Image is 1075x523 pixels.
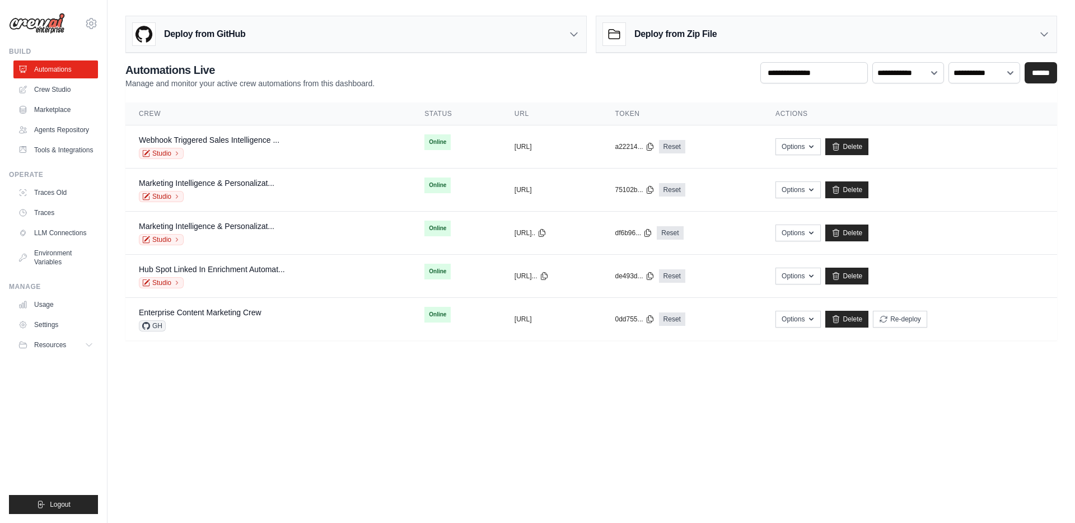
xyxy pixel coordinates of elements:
h3: Deploy from GitHub [164,27,245,41]
button: Options [775,311,821,328]
a: Delete [825,225,868,241]
p: Manage and monitor your active crew automations from this dashboard. [125,78,375,89]
a: Settings [13,316,98,334]
button: Re-deploy [873,311,927,328]
a: Delete [825,181,868,198]
a: Reset [659,140,685,153]
a: Studio [139,277,184,288]
a: Webhook Triggered Sales Intelligence ... [139,136,279,144]
span: Online [424,221,451,236]
button: Resources [13,336,98,354]
a: Automations [13,60,98,78]
button: df6b96... [615,228,653,237]
button: Logout [9,495,98,514]
a: Traces Old [13,184,98,202]
a: Tools & Integrations [13,141,98,159]
a: Marketing Intelligence & Personalizat... [139,179,274,188]
a: Hub Spot Linked In Enrichment Automat... [139,265,285,274]
a: Environment Variables [13,244,98,271]
a: Agents Repository [13,121,98,139]
span: Online [424,178,451,193]
th: Status [411,102,501,125]
a: Enterprise Content Marketing Crew [139,308,261,317]
a: Reset [659,269,685,283]
a: Marketplace [13,101,98,119]
button: a22214... [615,142,655,151]
th: Token [602,102,763,125]
a: Delete [825,311,868,328]
button: Options [775,268,821,284]
span: Online [424,134,451,150]
th: Actions [762,102,1057,125]
a: Studio [139,148,184,159]
button: Options [775,181,821,198]
th: URL [501,102,602,125]
div: Manage [9,282,98,291]
img: Logo [9,13,65,34]
span: Logout [50,500,71,509]
a: Delete [825,268,868,284]
h3: Deploy from Zip File [634,27,717,41]
a: Studio [139,191,184,202]
a: Reset [659,183,685,197]
a: Reset [659,312,685,326]
a: Reset [657,226,683,240]
a: LLM Connections [13,224,98,242]
button: Options [775,138,821,155]
div: Build [9,47,98,56]
a: Crew Studio [13,81,98,99]
button: 0dd755... [615,315,655,324]
a: Delete [825,138,868,155]
button: Options [775,225,821,241]
span: Online [424,264,451,279]
th: Crew [125,102,411,125]
a: Usage [13,296,98,314]
span: GH [139,320,166,331]
button: 75102b... [615,185,655,194]
img: GitHub Logo [133,23,155,45]
div: Operate [9,170,98,179]
a: Traces [13,204,98,222]
span: Online [424,307,451,323]
h2: Automations Live [125,62,375,78]
button: de493d... [615,272,655,281]
a: Marketing Intelligence & Personalizat... [139,222,274,231]
a: Studio [139,234,184,245]
span: Resources [34,340,66,349]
